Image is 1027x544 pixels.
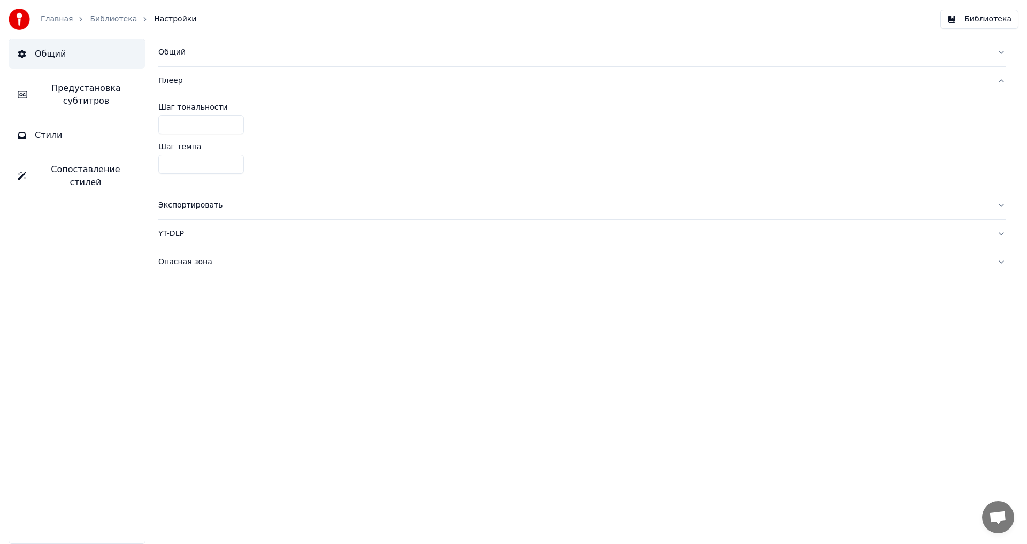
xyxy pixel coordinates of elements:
img: youka [9,9,30,30]
button: Библиотека [940,10,1018,29]
button: Сопоставление стилей [9,155,145,197]
button: Стили [9,120,145,150]
span: Предустановка субтитров [36,82,136,108]
a: Главная [41,14,73,25]
span: Стили [35,129,63,142]
div: Общий [158,47,988,58]
button: Экспортировать [158,191,1006,219]
a: Библиотека [90,14,137,25]
div: Экспортировать [158,200,988,211]
button: Предустановка субтитров [9,73,145,116]
div: Плеер [158,95,1006,191]
label: Шаг тональности [158,103,228,111]
button: YT-DLP [158,220,1006,248]
div: Плеер [158,75,988,86]
div: Открытый чат [982,501,1014,533]
span: Сопоставление стилей [35,163,136,189]
button: Плеер [158,67,1006,95]
span: Настройки [154,14,196,25]
div: Опасная зона [158,257,988,267]
button: Опасная зона [158,248,1006,276]
div: YT-DLP [158,228,988,239]
span: Общий [35,48,66,60]
label: Шаг темпа [158,143,201,150]
button: Общий [158,39,1006,66]
nav: breadcrumb [41,14,196,25]
button: Общий [9,39,145,69]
